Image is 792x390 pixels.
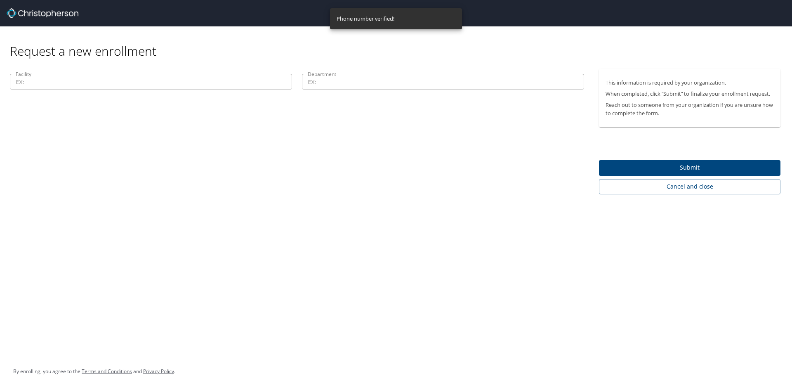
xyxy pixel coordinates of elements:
div: Request a new enrollment [10,26,787,59]
span: Cancel and close [606,182,774,192]
a: Terms and Conditions [82,368,132,375]
input: EX: [302,74,584,90]
input: EX: [10,74,292,90]
a: Privacy Policy [143,368,174,375]
button: Cancel and close [599,179,780,194]
button: Submit [599,160,780,176]
p: When completed, click “Submit” to finalize your enrollment request. [606,90,774,98]
p: This information is required by your organization. [606,79,774,87]
p: Reach out to someone from your organization if you are unsure how to complete the form. [606,101,774,117]
div: By enrolling, you agree to the and . [13,361,175,382]
span: Submit [606,163,774,173]
img: cbt logo [7,8,78,18]
div: Phone number verified! [337,11,394,27]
